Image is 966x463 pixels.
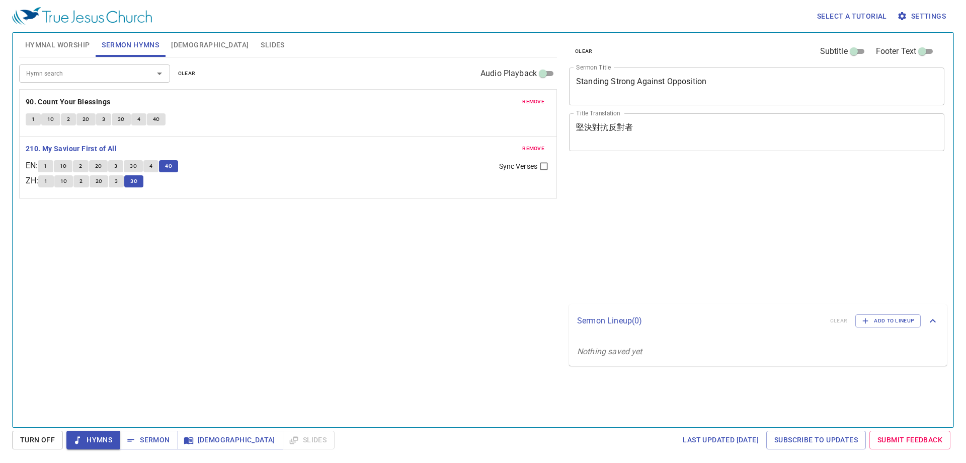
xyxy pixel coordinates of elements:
span: clear [575,47,593,56]
span: 2C [83,115,90,124]
button: 210. My Saviour First of All [26,143,119,155]
button: 1C [54,160,73,172]
button: 1 [38,175,53,187]
button: remove [516,96,550,108]
span: 3 [115,177,118,186]
span: Slides [261,39,284,51]
span: 1 [32,115,35,124]
span: remove [522,97,544,106]
span: Submit Feedback [877,434,942,446]
button: 2C [90,175,109,187]
textarea: Standing Strong Against Opposition [576,77,937,96]
button: 1C [54,175,73,187]
button: 90. Count Your Blessings [26,96,112,108]
i: Nothing saved yet [577,347,642,356]
span: 4C [153,115,160,124]
button: 1 [38,160,53,172]
button: 3C [124,160,143,172]
button: Add to Lineup [855,314,921,327]
button: 2 [61,113,76,125]
span: 1C [47,115,54,124]
span: 4C [165,162,172,171]
button: Turn Off [12,431,63,449]
span: 3C [130,162,137,171]
span: clear [178,69,196,78]
span: 3 [114,162,117,171]
button: 2 [73,175,89,187]
span: Footer Text [876,45,917,57]
button: 3C [112,113,131,125]
b: 90. Count Your Blessings [26,96,111,108]
p: ZH : [26,175,38,187]
button: 3 [109,175,124,187]
span: Subtitle [820,45,848,57]
span: 3 [102,115,105,124]
button: clear [172,68,202,80]
iframe: from-child [565,162,870,301]
span: Settings [899,10,946,23]
button: [DEMOGRAPHIC_DATA] [178,431,283,449]
button: 4 [143,160,158,172]
p: EN : [26,160,38,172]
span: 2C [96,177,103,186]
span: [DEMOGRAPHIC_DATA] [171,39,249,51]
span: Turn Off [20,434,55,446]
span: Audio Playback [480,68,537,80]
button: 3 [108,160,123,172]
span: Hymnal Worship [25,39,90,51]
span: 1C [60,162,67,171]
button: Hymns [66,431,120,449]
span: 2 [67,115,70,124]
button: Select a tutorial [813,7,891,26]
button: 4C [159,160,178,172]
span: 1C [60,177,67,186]
span: [DEMOGRAPHIC_DATA] [186,434,275,446]
button: 2C [76,113,96,125]
button: Sermon [120,431,178,449]
div: Sermon Lineup(0)clearAdd to Lineup [569,304,947,338]
textarea: 堅決對抗反對者 [576,122,937,142]
span: Hymns [74,434,112,446]
button: 1C [41,113,60,125]
button: 3 [96,113,111,125]
span: Add to Lineup [862,316,914,325]
img: True Jesus Church [12,7,152,25]
span: Sermon Hymns [102,39,159,51]
span: Select a tutorial [817,10,887,23]
button: 1 [26,113,41,125]
span: remove [522,144,544,153]
span: Subscribe to Updates [774,434,858,446]
span: 3C [130,177,137,186]
button: Settings [895,7,950,26]
span: 1 [44,162,47,171]
span: Last updated [DATE] [683,434,759,446]
button: 4C [147,113,166,125]
button: clear [569,45,599,57]
button: remove [516,143,550,155]
b: 210. My Saviour First of All [26,143,117,155]
p: Sermon Lineup ( 0 ) [577,315,822,327]
a: Submit Feedback [869,431,950,449]
button: 4 [131,113,146,125]
span: 4 [137,115,140,124]
button: 3C [124,175,143,187]
span: Sync Verses [499,161,537,172]
span: 2C [95,162,102,171]
button: 2C [89,160,108,172]
button: Open [152,67,167,81]
a: Last updated [DATE] [679,431,763,449]
span: 4 [149,162,152,171]
a: Subscribe to Updates [766,431,866,449]
span: 1 [44,177,47,186]
span: 3C [118,115,125,124]
span: 2 [79,177,83,186]
button: 2 [73,160,88,172]
span: 2 [79,162,82,171]
span: Sermon [128,434,170,446]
